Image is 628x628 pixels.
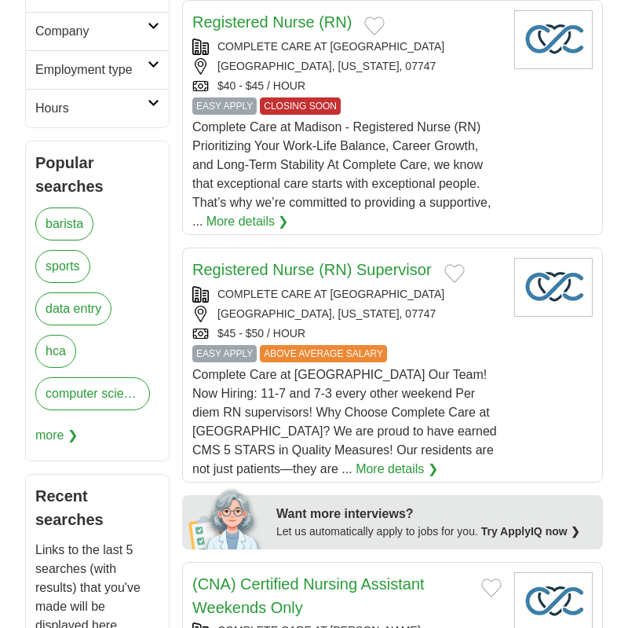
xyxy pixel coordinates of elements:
div: COMPLETE CARE AT [GEOGRAPHIC_DATA] [192,286,502,303]
span: EASY APPLY [192,97,257,115]
a: Try ApplyIQ now ❯ [481,525,580,538]
a: Registered Nurse (RN) Supervisor [192,261,432,278]
a: data entry [35,292,111,325]
h2: Company [35,22,148,41]
a: Registered Nurse (RN) [192,13,352,31]
button: Add to favorite jobs [444,264,465,283]
div: [GEOGRAPHIC_DATA], [US_STATE], 07747 [192,58,502,75]
span: Complete Care at Madison - Registered Nurse (RN) Prioritizing Your Work-Life Balance, Career Grow... [192,120,491,228]
div: $45 - $50 / HOUR [192,325,502,342]
div: [GEOGRAPHIC_DATA], [US_STATE], 07747 [192,306,502,322]
a: hca [35,335,76,368]
a: Employment type [26,50,169,89]
a: sports [35,250,90,283]
h2: Hours [35,99,148,118]
button: Add to favorite jobs [481,578,502,597]
span: Complete Care at [GEOGRAPHIC_DATA] Our Team! Now Hiring: 11-7 and 7-3 every other weekend Per die... [192,368,497,476]
img: Company logo [514,10,593,69]
span: more ❯ [35,420,78,451]
img: Company logo [514,258,593,317]
span: ABOVE AVERAGE SALARY [260,345,387,362]
span: CLOSING SOON [260,97,341,115]
div: Want more interviews? [276,505,593,523]
img: apply-iq-scientist.png [188,487,265,549]
h2: Popular searches [35,151,159,198]
a: Company [26,12,169,50]
div: Let us automatically apply to jobs for you. [276,523,593,540]
div: $40 - $45 / HOUR [192,78,502,94]
h2: Recent searches [35,484,159,531]
button: Add to favorite jobs [364,17,385,35]
a: (CNA) Certified Nursing Assistant Weekends Only [192,575,425,616]
h2: Employment type [35,61,148,79]
div: COMPLETE CARE AT [GEOGRAPHIC_DATA] [192,39,502,55]
a: computer science [35,377,150,410]
span: EASY APPLY [192,345,257,362]
a: Hours [26,89,169,127]
a: barista [35,207,93,241]
a: More details ❯ [356,460,438,479]
a: More details ❯ [206,212,289,231]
